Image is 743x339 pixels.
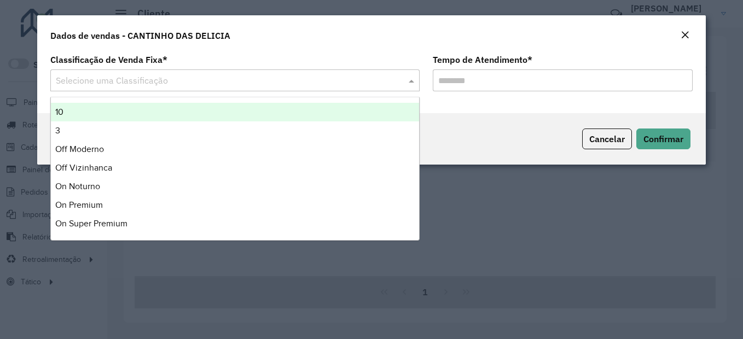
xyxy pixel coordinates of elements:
[55,200,103,209] span: On Premium
[681,31,689,39] em: Fechar
[50,53,167,66] label: Classificação de Venda Fixa
[55,163,112,172] span: Off Vizinhanca
[677,28,693,43] button: Close
[55,182,100,191] span: On Noturno
[55,144,104,154] span: Off Moderno
[55,107,63,116] span: 10
[50,97,420,241] ng-dropdown-panel: Options list
[50,29,230,42] h4: Dados de vendas - CANTINHO DAS DELICIA
[643,133,683,144] span: Confirmar
[589,133,625,144] span: Cancelar
[636,128,690,149] button: Confirmar
[55,219,127,228] span: On Super Premium
[55,126,60,135] span: 3
[433,53,532,66] label: Tempo de Atendimento
[582,128,632,149] button: Cancelar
